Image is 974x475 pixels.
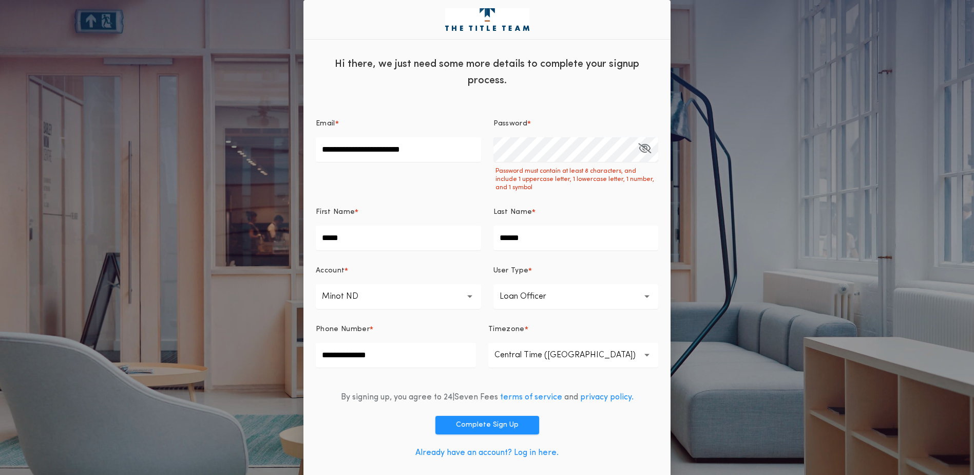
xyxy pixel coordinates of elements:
a: Already have an account? Log in here. [415,449,559,457]
div: By signing up, you agree to 24|Seven Fees and [341,391,634,404]
p: First Name [316,207,355,217]
p: Email [316,119,335,129]
input: Password* [493,137,659,162]
p: Last Name [493,207,532,217]
p: Password must contain at least 8 characters, and include 1 uppercase letter, 1 lowercase letter, ... [493,167,659,192]
img: logo [445,8,529,31]
button: Password* [638,137,651,162]
button: Loan Officer [493,284,659,309]
p: Account [316,266,345,276]
a: terms of service [500,393,562,401]
button: Minot ND [316,284,481,309]
a: privacy policy. [580,393,634,401]
input: Phone Number* [316,343,476,368]
p: Minot ND [322,290,375,303]
input: Email* [316,137,481,162]
p: Password [493,119,528,129]
button: Complete Sign Up [435,416,539,434]
input: Last Name* [493,226,659,250]
p: User Type [493,266,529,276]
input: First Name* [316,226,481,250]
p: Central Time ([GEOGRAPHIC_DATA]) [494,349,652,361]
div: Hi there, we just need some more details to complete your signup process. [303,48,671,94]
p: Timezone [488,324,525,335]
p: Loan Officer [500,290,563,303]
p: Phone Number [316,324,370,335]
button: Central Time ([GEOGRAPHIC_DATA]) [488,343,658,368]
